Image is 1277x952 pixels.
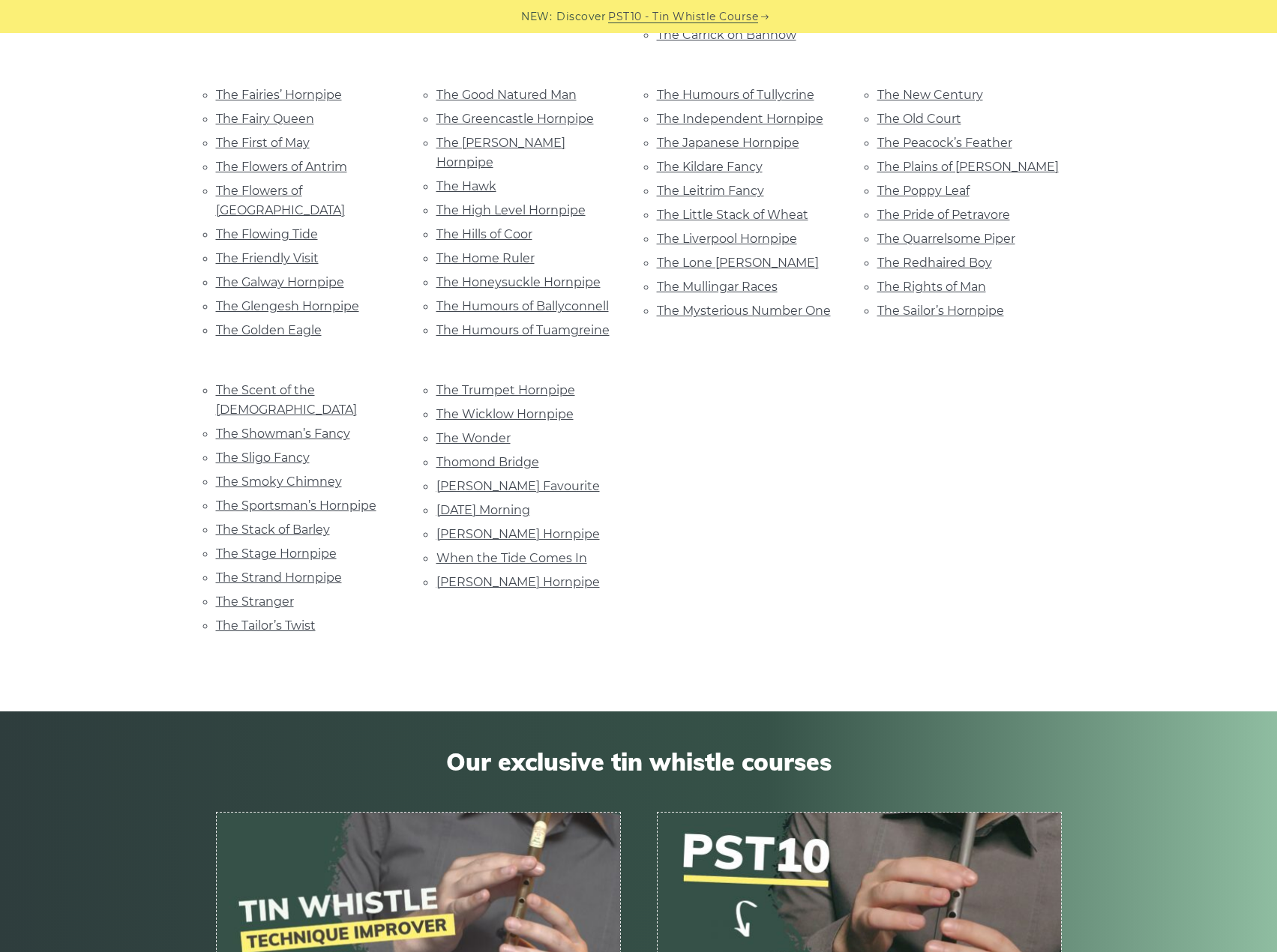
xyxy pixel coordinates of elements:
[877,280,986,294] a: The Rights of Man
[216,618,316,633] a: The Tailor’s Twist
[657,232,797,246] a: The Liverpool Hornpipe
[436,227,532,241] a: The Hills of Coor
[877,160,1059,174] a: The Plains of [PERSON_NAME]
[436,112,594,126] a: The Greencastle Hornpipe
[436,455,539,469] a: Thomond Bridge
[216,570,342,585] a: The Strand Hornpipe
[657,184,764,198] a: The Leitrim Fancy
[216,112,314,126] a: The Fairy Queen
[436,136,565,169] a: The [PERSON_NAME] Hornpipe
[657,28,796,42] a: The Carrick on Bannow
[216,522,330,537] a: The Stack of Barley
[436,299,609,313] a: The Humours of Ballyconnell
[216,251,319,265] a: The Friendly Visit
[216,323,322,337] a: The Golden Eagle
[877,256,992,270] a: The Redhaired Boy
[436,575,600,589] a: [PERSON_NAME] Hornpipe
[216,594,294,609] a: The Stranger
[608,8,758,25] a: PST10 - Tin Whistle Course
[436,179,496,193] a: The Hawk
[216,475,342,489] a: The Smoky Chimney
[657,304,831,318] a: The Mysterious Number One
[521,8,552,25] span: NEW:
[877,88,983,102] a: The New Century
[216,184,345,217] a: The Flowers of [GEOGRAPHIC_DATA]
[436,407,574,421] a: The Wicklow Hornpipe
[657,256,819,270] a: The Lone [PERSON_NAME]
[216,451,310,465] a: The Sligo Fancy
[877,184,970,198] a: The Poppy Leaf
[657,280,778,294] a: The Mullingar Races
[216,747,1062,776] span: Our exclusive tin whistle courses
[216,160,347,174] a: The Flowers of Antrim
[877,208,1010,222] a: The Pride of Petravore
[877,136,1012,150] a: The Peacock’s Feather
[657,88,814,102] a: The Humours of Tullycrine
[216,88,342,102] a: The Fairies’ Hornpipe
[877,232,1015,246] a: The Quarrelsome Piper
[436,203,586,217] a: The High Level Hornpipe
[657,112,823,126] a: The Independent Hornpipe
[877,304,1004,318] a: The Sailor’s Hornpipe
[436,527,600,541] a: [PERSON_NAME] Hornpipe
[436,431,511,445] a: The Wonder
[436,251,535,265] a: The Home Ruler
[216,427,350,441] a: The Showman’s Fancy
[436,383,575,397] a: The Trumpet Hornpipe
[216,546,337,561] a: The Stage Hornpipe
[436,503,530,517] a: [DATE] Morning
[657,208,808,222] a: The Little Stack of Wheat
[436,88,577,102] a: The Good Natured Man
[436,479,600,493] a: [PERSON_NAME] Favourite
[216,275,344,289] a: The Galway Hornpipe
[216,383,357,417] a: The Scent of the [DEMOGRAPHIC_DATA]
[216,498,376,513] a: The Sportsman’s Hornpipe
[216,227,318,241] a: The Flowing Tide
[216,299,359,313] a: The Glengesh Hornpipe
[436,551,587,565] a: When the Tide Comes In
[436,323,610,337] a: The Humours of Tuamgreine
[877,112,961,126] a: The Old Court
[436,275,601,289] a: The Honeysuckle Hornpipe
[216,136,310,150] a: The First of May
[657,136,799,150] a: The Japanese Hornpipe
[657,160,763,174] a: The Kildare Fancy
[556,8,606,25] span: Discover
